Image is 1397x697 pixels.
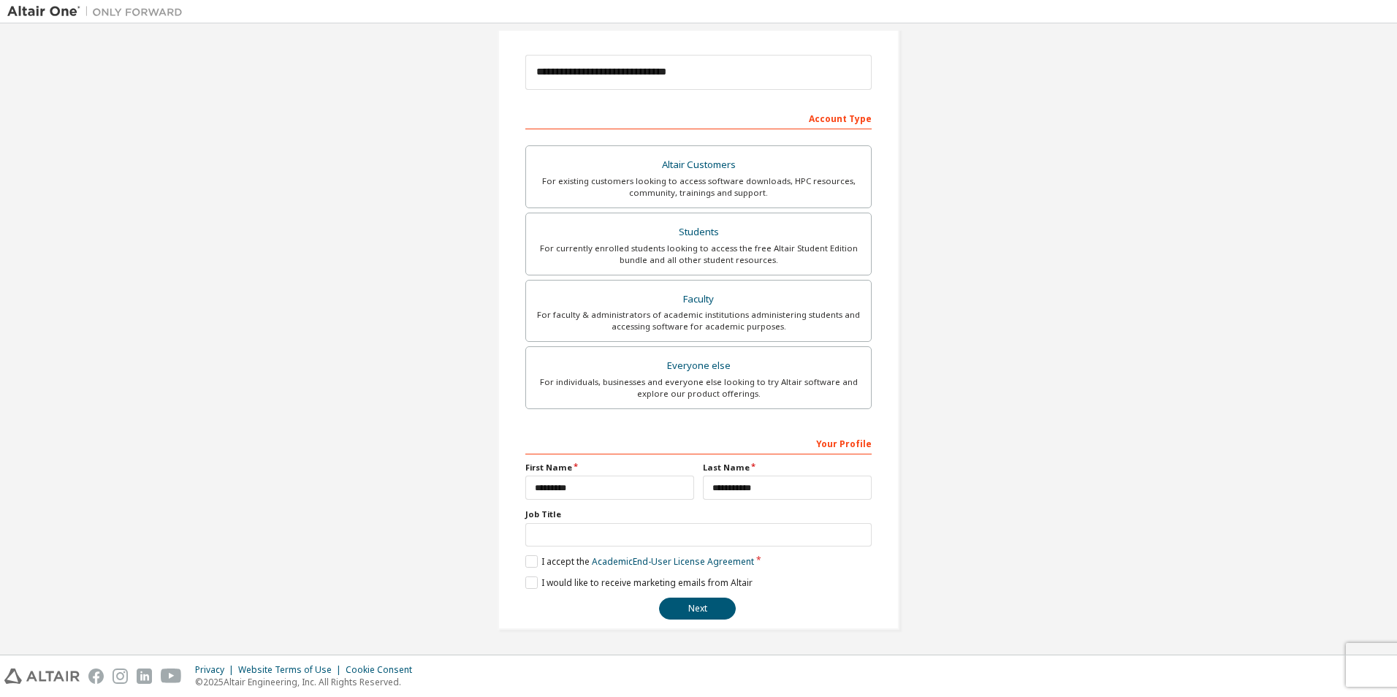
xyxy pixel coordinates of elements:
[535,289,862,310] div: Faculty
[535,356,862,376] div: Everyone else
[525,462,694,473] label: First Name
[592,555,754,568] a: Academic End-User License Agreement
[4,669,80,684] img: altair_logo.svg
[535,243,862,266] div: For currently enrolled students looking to access the free Altair Student Edition bundle and all ...
[535,222,862,243] div: Students
[659,598,736,620] button: Next
[525,576,753,589] label: I would like to receive marketing emails from Altair
[7,4,190,19] img: Altair One
[161,669,182,684] img: youtube.svg
[535,309,862,332] div: For faculty & administrators of academic institutions administering students and accessing softwa...
[703,462,872,473] label: Last Name
[535,175,862,199] div: For existing customers looking to access software downloads, HPC resources, community, trainings ...
[113,669,128,684] img: instagram.svg
[195,676,421,688] p: © 2025 Altair Engineering, Inc. All Rights Reserved.
[525,555,754,568] label: I accept the
[88,669,104,684] img: facebook.svg
[137,669,152,684] img: linkedin.svg
[238,664,346,676] div: Website Terms of Use
[195,664,238,676] div: Privacy
[525,509,872,520] label: Job Title
[525,431,872,454] div: Your Profile
[535,376,862,400] div: For individuals, businesses and everyone else looking to try Altair software and explore our prod...
[535,155,862,175] div: Altair Customers
[346,664,421,676] div: Cookie Consent
[525,106,872,129] div: Account Type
